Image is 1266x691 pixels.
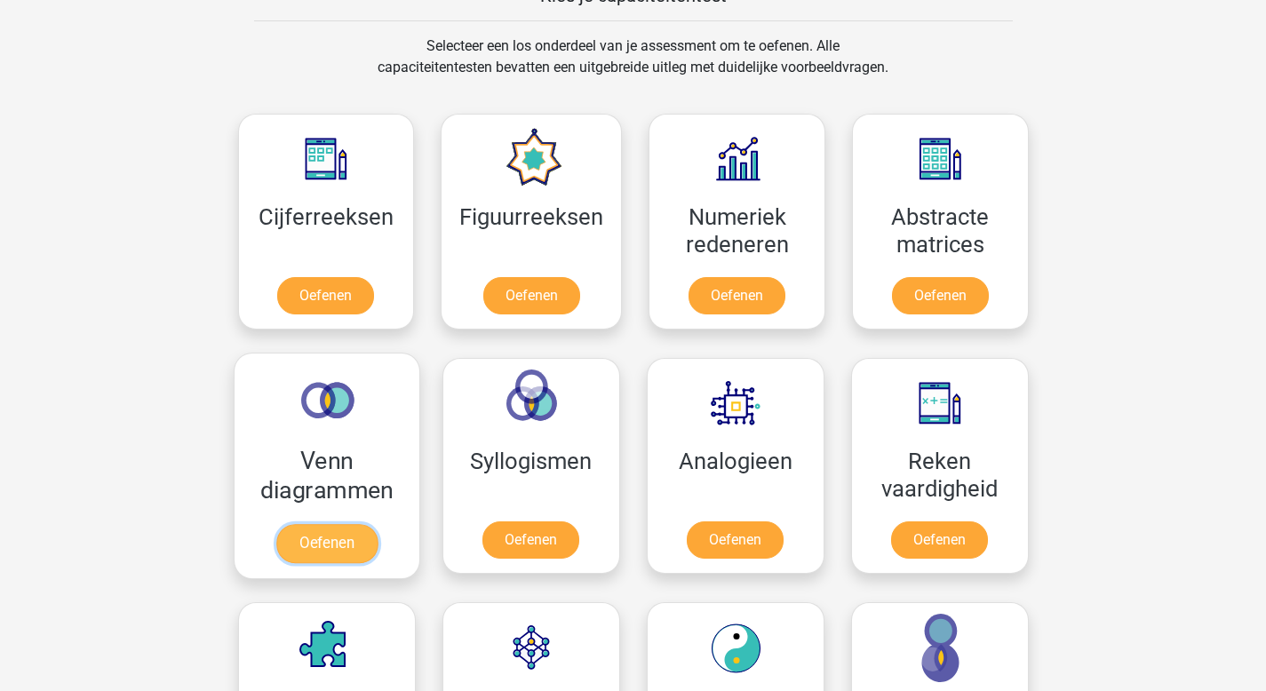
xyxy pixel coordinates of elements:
[892,277,989,314] a: Oefenen
[687,521,784,559] a: Oefenen
[483,277,580,314] a: Oefenen
[689,277,785,314] a: Oefenen
[277,277,374,314] a: Oefenen
[275,524,377,563] a: Oefenen
[891,521,988,559] a: Oefenen
[482,521,579,559] a: Oefenen
[361,36,905,99] div: Selecteer een los onderdeel van je assessment om te oefenen. Alle capaciteitentesten bevatten een...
